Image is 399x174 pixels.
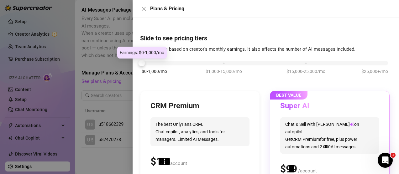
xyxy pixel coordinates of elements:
span: $25,000+/mo [361,68,388,75]
span: $0-1,000/mo [142,68,167,75]
span: Chat & Sell with [PERSON_NAME] on autopilot. Get CRM Premium for free, plus power automations and... [280,117,379,154]
button: Close [140,5,148,13]
span: $1,000-15,000/mo [206,68,242,75]
h4: Slide to see pricing tiers [140,34,391,43]
h1: [PERSON_NAME] [30,6,71,11]
div: You'll find it has everything you need to streamline your work and enhance your experience. [10,75,98,100]
button: go back [4,3,16,14]
span: Our pricing is based on creator's monthly earnings. It also affects the number of AI messages inc... [140,46,355,52]
span: /account [298,168,317,174]
span: 1 [391,153,396,158]
span: The best OnlyFans CRM. Chat copilot, analytics, and tools for managers. Limited AI Messages. [150,117,249,146]
div: Close [110,3,121,14]
div: [PERSON_NAME] • 31m ago [10,105,63,109]
iframe: Intercom live chat [378,153,393,168]
div: Rauno says… [5,10,120,29]
h3: CRM Premium [150,101,199,111]
div: Ella says… [5,28,120,117]
span: $15,000-25,000/mo [286,68,325,75]
a: Make the switch now and download the Desktop app here. [10,76,97,87]
div: But don’t worry—our new Desktop app is here to offer you all the features the extension provided ... [10,54,98,72]
div: Desktop App and Browser Extention [36,14,115,20]
div: The Chrome extension has been discontinued and will be completely removed in a few days. [10,32,98,51]
span: close [141,6,146,11]
span: $ [150,156,167,167]
div: Desktop App and Browser Extention [31,10,120,24]
div: Earnings: $0-1,000/mo [117,47,167,59]
button: Home [98,3,110,14]
img: Profile image for Ella [18,3,28,13]
div: The Chrome extension has been discontinued and will be completely removed in a few days.But don’t... [5,28,103,104]
span: BEST VALUE [270,91,307,100]
div: Plans & Pricing [150,5,391,13]
span: /account [168,161,187,166]
h3: Super AI [280,101,309,111]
